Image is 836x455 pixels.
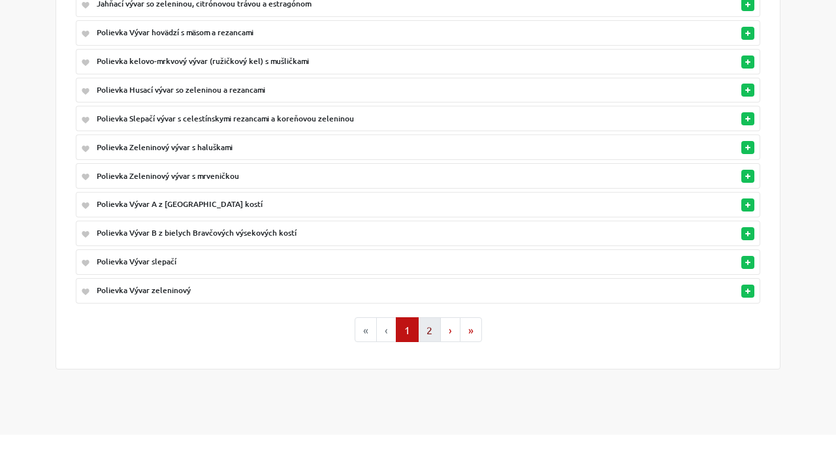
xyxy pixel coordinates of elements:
div: Polievka Zeleninový vývar s haluškami [97,142,634,153]
button: Go to next page [440,317,460,342]
div: Polievka Vývar A z [GEOGRAPHIC_DATA] kostí [97,198,634,210]
button: Go to page 2 [418,317,441,342]
div: Polievka Zeleninový vývar s mrveničkou [97,170,634,182]
div: Polievka Vývar B z bielych Bravčových výsekových kostí [97,227,634,239]
div: Polievka Slepačí vývar s celestínskymi rezancami a koreňovou zeleninou [97,113,634,125]
div: Polievka Husací vývar so zeleninou a rezancami [97,84,634,96]
div: Polievka kelovo-mrkvový vývar (ružičkový kel) s mušličkami [97,55,634,67]
ul: Pagination [76,317,760,342]
div: Polievka Vývar slepačí [97,256,634,268]
div: Polievka Vývar zeleninový [97,285,634,296]
button: Go to page 1 [396,317,419,342]
div: Polievka Vývar hovädzí s mäsom a rezancami [97,27,634,39]
button: Go to last page [460,317,482,342]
